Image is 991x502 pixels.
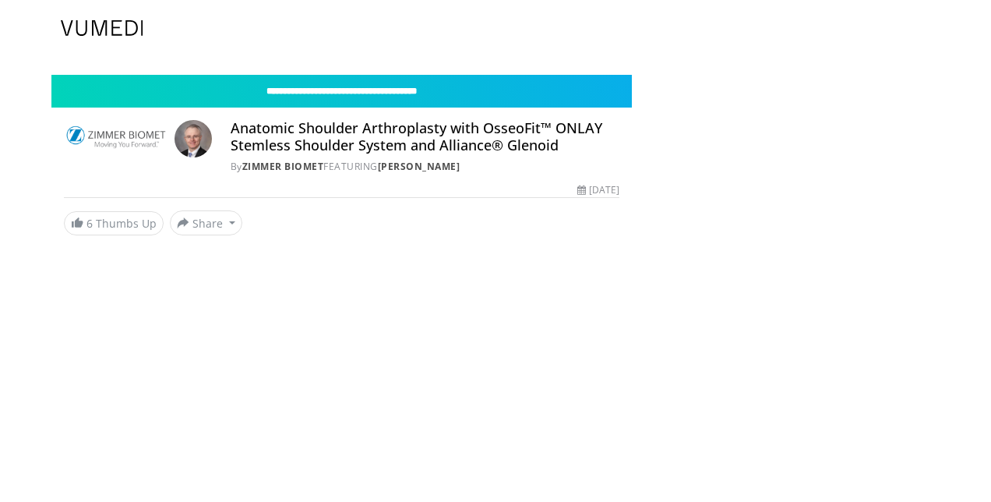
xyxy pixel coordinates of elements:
div: By FEATURING [231,160,619,174]
div: [DATE] [577,183,619,197]
a: Zimmer Biomet [242,160,324,173]
button: Share [170,210,242,235]
a: 6 Thumbs Up [64,211,164,235]
a: [PERSON_NAME] [378,160,460,173]
img: VuMedi Logo [61,20,143,36]
img: Zimmer Biomet [64,120,168,157]
span: 6 [86,216,93,231]
img: Avatar [175,120,212,157]
h4: Anatomic Shoulder Arthroplasty with OsseoFit™ ONLAY Stemless Shoulder System and Alliance® Glenoid [231,120,619,154]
